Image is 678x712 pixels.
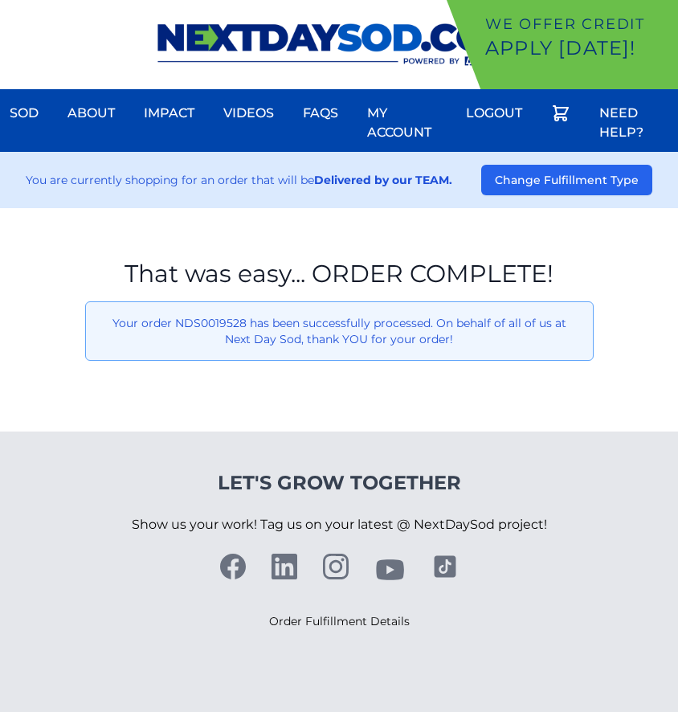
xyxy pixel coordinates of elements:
button: Change Fulfillment Type [481,165,652,195]
p: We offer Credit [485,13,672,35]
p: Your order NDS0019528 has been successfully processed. On behalf of all of us at Next Day Sod, th... [99,315,580,347]
p: Show us your work! Tag us on your latest @ NextDaySod project! [132,496,547,554]
strong: Delivered by our TEAM. [314,173,452,187]
a: My Account [357,94,447,152]
p: Apply [DATE]! [485,35,672,61]
a: Logout [456,94,532,133]
h1: That was easy... ORDER COMPLETE! [85,260,594,288]
a: Videos [214,94,284,133]
a: Order Fulfillment Details [269,614,410,628]
a: Need Help? [590,94,678,152]
a: Impact [134,94,204,133]
a: FAQs [293,94,348,133]
a: About [58,94,125,133]
h4: Let's Grow Together [132,470,547,496]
